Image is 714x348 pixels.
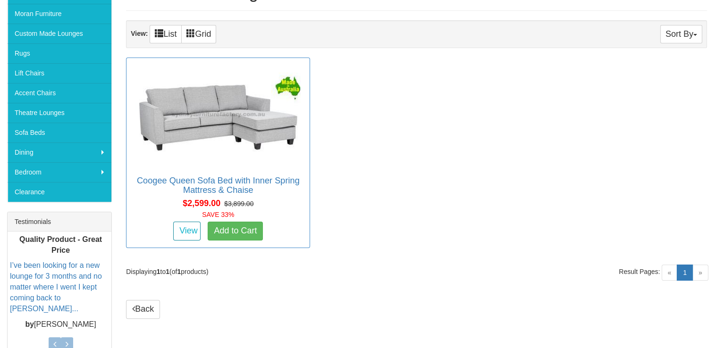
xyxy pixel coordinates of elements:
a: Grid [181,25,216,43]
a: Theatre Lounges [8,103,111,123]
a: Accent Chairs [8,83,111,103]
a: Sofa Beds [8,123,111,142]
strong: 1 [157,268,160,275]
button: Sort By [660,25,702,43]
p: [PERSON_NAME] [10,319,111,330]
a: 1 [677,265,693,281]
a: Add to Cart [208,222,263,240]
span: $2,599.00 [183,199,220,208]
strong: 1 [177,268,181,275]
span: « [662,265,678,281]
a: Rugs [8,43,111,63]
div: Testimonials [8,212,111,232]
span: » [692,265,708,281]
a: Clearance [8,182,111,202]
a: Lift Chairs [8,63,111,83]
strong: View: [131,30,148,37]
a: Custom Made Lounges [8,24,111,43]
b: Quality Product - Great Price [19,235,102,254]
span: Result Pages: [619,267,660,276]
a: Back [126,300,160,319]
a: Moran Furniture [8,4,111,24]
a: Coogee Queen Sofa Bed with Inner Spring Mattress & Chaise [137,176,300,195]
a: View [173,222,201,240]
img: Coogee Queen Sofa Bed with Inner Spring Mattress & Chaise [133,63,303,166]
div: Displaying to (of products) [119,267,416,276]
b: by [25,320,34,328]
font: SAVE 33% [202,211,234,218]
del: $3,899.00 [224,200,253,207]
strong: 1 [166,268,169,275]
a: I’ve been looking for a new lounge for 3 months and no matter where I went I kept coming back to ... [10,261,102,312]
a: Dining [8,142,111,162]
a: Bedroom [8,162,111,182]
a: List [150,25,182,43]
